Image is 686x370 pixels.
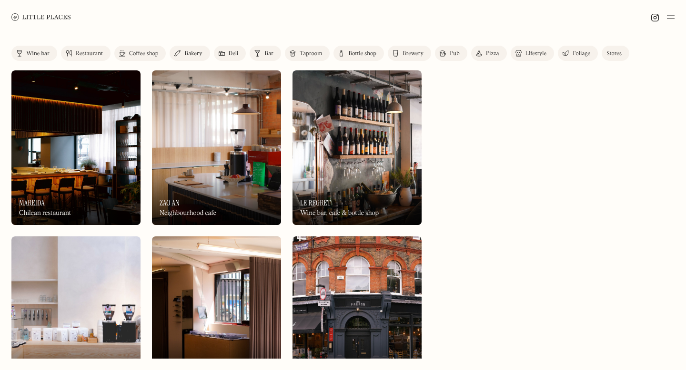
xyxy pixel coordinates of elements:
[152,70,281,225] a: Zao AnZao AnZao AnNeighbourhood cafe
[11,70,141,225] a: MareidaMareidaMareidaChilean restaurant
[11,46,57,61] a: Wine bar
[160,198,180,207] h3: Zao An
[525,51,546,57] div: Lifestyle
[333,46,384,61] a: Bottle shop
[403,51,424,57] div: Brewery
[606,51,622,57] div: Stores
[486,51,499,57] div: Pizza
[19,209,71,217] div: Chilean restaurant
[300,198,331,207] h3: Le Regret
[293,70,422,225] a: Le RegretLe RegretLe RegretWine bar, cafe & bottle shop
[250,46,281,61] a: Bar
[300,51,322,57] div: Taproom
[511,46,554,61] a: Lifestyle
[435,46,467,61] a: Pub
[450,51,460,57] div: Pub
[285,46,330,61] a: Taproom
[114,46,166,61] a: Coffee shop
[76,51,103,57] div: Restaurant
[170,46,210,61] a: Bakery
[293,70,422,225] img: Le Regret
[19,198,45,207] h3: Mareida
[264,51,273,57] div: Bar
[184,51,202,57] div: Bakery
[573,51,590,57] div: Foliage
[61,46,111,61] a: Restaurant
[229,51,239,57] div: Deli
[214,46,246,61] a: Deli
[348,51,376,57] div: Bottle shop
[26,51,50,57] div: Wine bar
[11,70,141,225] img: Mareida
[129,51,158,57] div: Coffee shop
[160,209,216,217] div: Neighbourhood cafe
[471,46,507,61] a: Pizza
[558,46,598,61] a: Foliage
[388,46,431,61] a: Brewery
[602,46,629,61] a: Stores
[152,70,281,225] img: Zao An
[300,209,379,217] div: Wine bar, cafe & bottle shop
